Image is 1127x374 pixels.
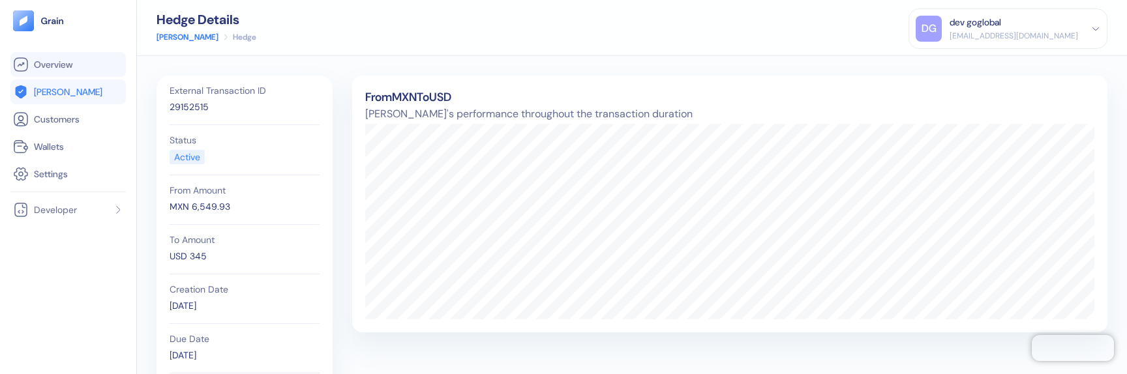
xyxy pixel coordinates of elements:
[916,16,942,42] div: DG
[157,13,256,26] div: Hedge Details
[34,85,102,98] span: [PERSON_NAME]
[34,203,77,216] span: Developer
[13,166,123,182] a: Settings
[1032,335,1114,361] iframe: Chatra live chat
[170,200,320,214] div: MXN 6,549.93
[170,299,320,313] div: [DATE]
[34,167,68,180] span: Settings
[170,250,320,263] div: USD 345
[170,235,320,244] div: To Amount
[170,334,320,343] div: Due Date
[13,111,123,127] a: Customers
[34,113,80,126] span: Customers
[34,140,64,153] span: Wallets
[365,89,1094,106] div: From MXN To USD
[34,58,72,71] span: Overview
[13,10,34,31] img: logo-tablet-V2.svg
[13,139,123,154] a: Wallets
[13,84,123,100] a: [PERSON_NAME]
[157,31,218,43] a: [PERSON_NAME]
[170,186,320,195] div: From Amount
[365,106,1094,122] span: [PERSON_NAME]'s performance throughout the transaction duration
[170,349,320,362] div: [DATE]
[170,136,320,145] div: Status
[170,285,320,294] div: Creation Date
[170,100,320,114] div: 29152515
[950,30,1078,42] div: [EMAIL_ADDRESS][DOMAIN_NAME]
[950,16,1001,29] div: dev goglobal
[174,151,200,164] div: Active
[13,57,123,72] a: Overview
[170,86,320,95] div: External Transaction ID
[40,16,65,25] img: logo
